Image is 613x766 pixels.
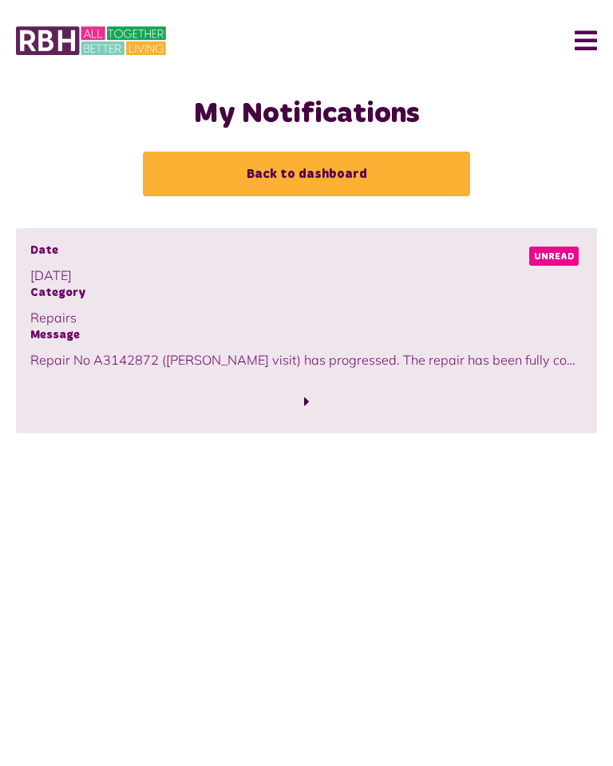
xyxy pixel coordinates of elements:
p: [DATE] [30,266,583,285]
span: Date [30,243,583,260]
span: Message [30,327,583,345]
img: MyRBH [16,24,166,57]
p: Repair No A3142872 ([PERSON_NAME] visit) has progressed. The repair has been fully completed. To ... [30,350,583,369]
span: Category [30,285,583,302]
p: Repairs [30,308,583,327]
h1: My Notifications [16,97,597,132]
span: Unread [529,247,579,266]
a: Back to dashboard [143,152,470,196]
